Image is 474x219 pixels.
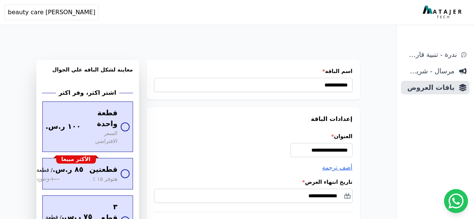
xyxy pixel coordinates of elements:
[404,82,455,93] span: باقات العروض
[46,121,81,132] span: ١٠٠ ر.س.
[154,178,353,186] label: تاريخ انتهاء العرض
[87,130,117,146] span: السعر الافتراضي
[36,167,52,173] bdi: / قطعة
[154,115,353,124] h3: إعدادات الباقة
[423,6,464,19] img: MatajerTech Logo
[4,4,99,20] button: [PERSON_NAME] beauty care
[8,8,95,17] span: [PERSON_NAME] beauty care
[87,108,117,130] span: قطعة واحدة
[36,164,83,175] span: ٨٥ ر.س.
[154,67,353,75] label: اسم الباقة
[404,49,457,60] span: ندرة - تنبية قارب علي النفاذ
[154,133,353,140] label: العنوان
[89,164,117,175] span: قطعتين
[36,175,59,183] span: ١٠٠ ر.س.
[59,88,116,97] h2: اشتر اكثر، وفر اكثر
[322,163,353,172] button: أضف ترجمة
[42,66,133,82] h3: معاينة لشكل الباقه علي الجوال
[93,175,118,183] span: هتوفر ١٥ ٪
[56,155,96,164] div: الأكثر مبيعا
[322,164,353,171] span: أضف ترجمة
[404,66,455,76] span: مرسال - شريط دعاية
